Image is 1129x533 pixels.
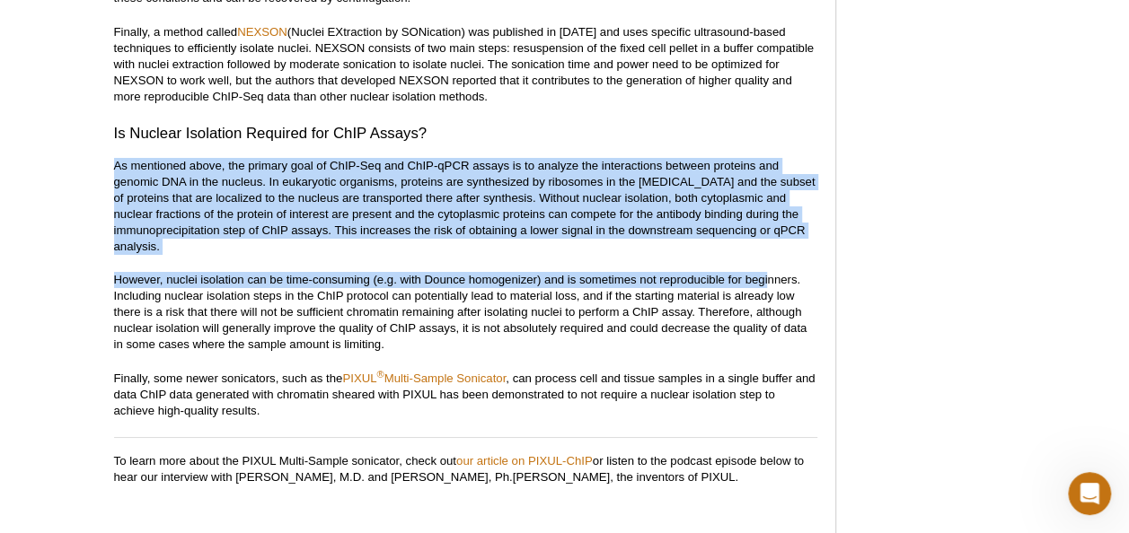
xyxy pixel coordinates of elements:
sup: ® [376,369,384,380]
iframe: Intercom live chat [1068,472,1111,515]
p: However, nuclei isolation can be time-consuming (e.g. with Dounce homogenizer) and is sometimes n... [114,272,817,353]
p: To learn more about the PIXUL Multi-Sample sonicator, check out or listen to the podcast episode ... [114,453,817,485]
p: As mentioned above, the primary goal of ChIP-Seq and ChIP-qPCR assays is to analyze the interacti... [114,158,817,255]
a: NEXSON [237,25,287,39]
p: Finally, a method called (Nuclei EXtraction by SONication) was published in [DATE] and uses speci... [114,24,817,105]
p: Finally, some newer sonicators, such as the , can process cell and tissue samples in a single buf... [114,371,817,419]
h3: Is Nuclear Isolation Required for ChIP Assays? [114,123,817,144]
a: PIXUL®Multi-Sample Sonicator [342,371,506,385]
a: our article on PIXUL-ChIP [456,454,593,467]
